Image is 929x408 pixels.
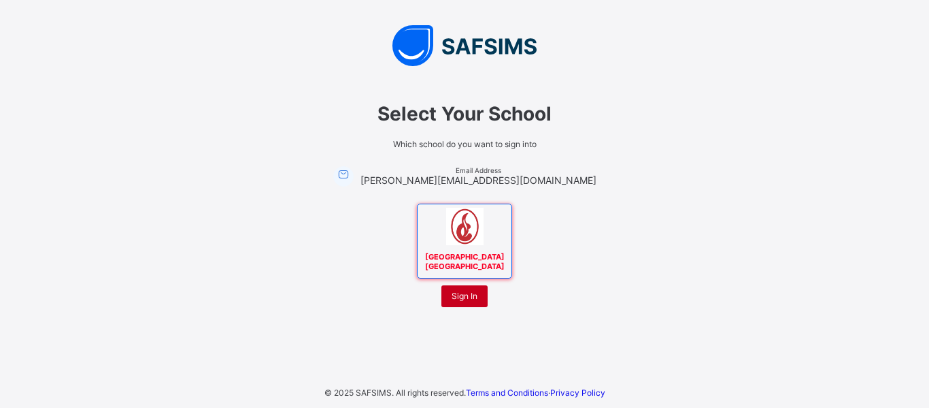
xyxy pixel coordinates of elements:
[466,388,548,398] a: Terms and Conditions
[452,291,477,301] span: Sign In
[550,388,605,398] a: Privacy Policy
[260,25,669,66] img: SAFSIMS Logo
[360,174,596,186] span: [PERSON_NAME][EMAIL_ADDRESS][DOMAIN_NAME]
[274,139,655,149] span: Which school do you want to sign into
[274,102,655,125] span: Select Your School
[324,388,466,398] span: © 2025 SAFSIMS. All rights reserved.
[422,249,508,274] span: [GEOGRAPHIC_DATA] [GEOGRAPHIC_DATA]
[446,208,484,245] img: Corona School Victoria Island
[466,388,605,398] span: ·
[360,166,596,174] span: Email Address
